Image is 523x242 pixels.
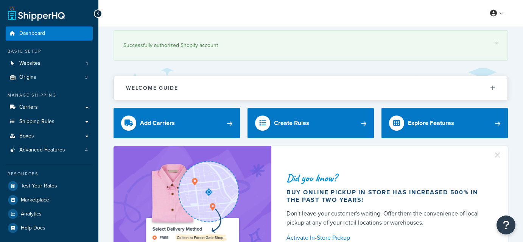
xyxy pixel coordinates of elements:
[6,221,93,235] a: Help Docs
[114,108,240,138] a: Add Carriers
[6,193,93,207] a: Marketplace
[19,60,40,67] span: Websites
[123,40,498,51] div: Successfully authorized Shopify account
[286,189,490,204] div: Buy online pickup in store has increased 500% in the past two years!
[6,92,93,98] div: Manage Shipping
[19,147,65,153] span: Advanced Features
[6,56,93,70] a: Websites1
[19,74,36,81] span: Origins
[286,173,490,183] div: Did you know?
[21,197,49,203] span: Marketplace
[114,76,507,100] button: Welcome Guide
[21,225,45,231] span: Help Docs
[6,129,93,143] a: Boxes
[6,143,93,157] a: Advanced Features4
[19,104,38,111] span: Carriers
[126,85,178,91] h2: Welcome Guide
[19,30,45,37] span: Dashboard
[85,74,88,81] span: 3
[19,119,54,125] span: Shipping Rules
[86,60,88,67] span: 1
[286,209,490,227] div: Don't leave your customer's waiting. Offer them the convenience of local pickup at any of your re...
[274,118,309,128] div: Create Rules
[140,118,175,128] div: Add Carriers
[6,143,93,157] li: Advanced Features
[6,70,93,84] li: Origins
[6,70,93,84] a: Origins3
[495,40,498,46] a: ×
[6,207,93,221] a: Analytics
[6,171,93,177] div: Resources
[381,108,508,138] a: Explore Features
[19,133,34,139] span: Boxes
[6,48,93,55] div: Basic Setup
[6,179,93,193] a: Test Your Rates
[21,183,57,189] span: Test Your Rates
[21,211,42,217] span: Analytics
[408,118,454,128] div: Explore Features
[497,215,515,234] button: Open Resource Center
[6,100,93,114] a: Carriers
[247,108,374,138] a: Create Rules
[85,147,88,153] span: 4
[6,115,93,129] a: Shipping Rules
[6,27,93,41] a: Dashboard
[6,56,93,70] li: Websites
